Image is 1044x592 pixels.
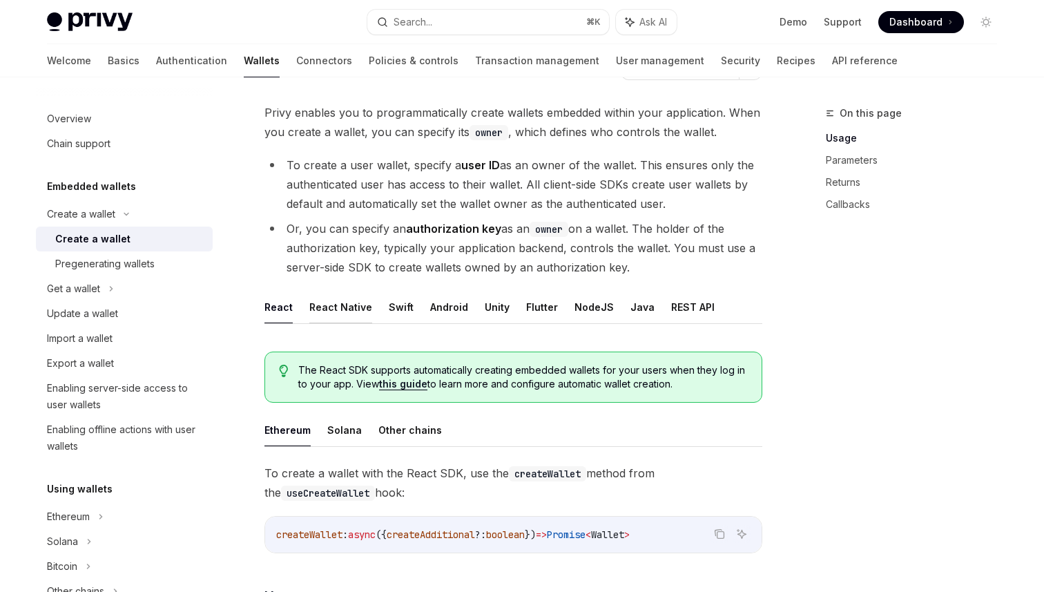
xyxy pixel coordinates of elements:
[624,528,630,541] span: >
[376,528,387,541] span: ({
[36,301,213,326] a: Update a wallet
[281,486,375,501] code: useCreateWallet
[47,206,115,222] div: Create a wallet
[616,44,704,77] a: User management
[525,528,536,541] span: })
[394,14,432,30] div: Search...
[630,291,655,323] button: Java
[47,421,204,455] div: Enabling offline actions with user wallets
[47,330,113,347] div: Import a wallet
[279,365,289,377] svg: Tip
[616,10,677,35] button: Ask AI
[36,251,213,276] a: Pregenerating wallets
[530,222,568,237] code: owner
[264,414,311,446] button: Ethereum
[975,11,997,33] button: Toggle dark mode
[264,155,762,213] li: To create a user wallet, specify a as an owner of the wallet. This ensures only the authenticated...
[536,528,547,541] span: =>
[574,291,614,323] button: NodeJS
[878,11,964,33] a: Dashboard
[389,291,414,323] button: Swift
[47,44,91,77] a: Welcome
[470,125,508,140] code: owner
[47,12,133,32] img: light logo
[826,127,1008,149] a: Usage
[36,351,213,376] a: Export a wallet
[780,15,807,29] a: Demo
[733,525,751,543] button: Ask AI
[586,17,601,28] span: ⌘ K
[36,376,213,417] a: Enabling server-side access to user wallets
[379,378,427,390] a: this guide
[721,44,760,77] a: Security
[832,44,898,77] a: API reference
[826,149,1008,171] a: Parameters
[777,44,815,77] a: Recipes
[47,380,204,413] div: Enabling server-side access to user wallets
[485,291,510,323] button: Unity
[264,291,293,323] button: React
[671,291,715,323] button: REST API
[296,44,352,77] a: Connectors
[47,558,77,575] div: Bitcoin
[36,106,213,131] a: Overview
[475,44,599,77] a: Transaction management
[47,481,113,497] h5: Using wallets
[348,528,376,541] span: async
[36,417,213,459] a: Enabling offline actions with user wallets
[889,15,942,29] span: Dashboard
[55,231,130,247] div: Create a wallet
[509,466,586,481] code: createWallet
[264,219,762,277] li: Or, you can specify an as an on a wallet. The holder of the authorization key, typically your app...
[367,10,609,35] button: Search...⌘K
[309,291,372,323] button: React Native
[47,508,90,525] div: Ethereum
[824,15,862,29] a: Support
[430,291,468,323] button: Android
[586,528,591,541] span: <
[156,44,227,77] a: Authentication
[547,528,586,541] span: Promise
[826,193,1008,216] a: Callbacks
[826,171,1008,193] a: Returns
[486,528,525,541] span: boolean
[36,131,213,156] a: Chain support
[526,291,558,323] button: Flutter
[369,44,458,77] a: Policies & controls
[47,178,136,195] h5: Embedded wallets
[47,135,110,152] div: Chain support
[298,363,748,391] span: The React SDK supports automatically creating embedded wallets for your users when they log in to...
[342,528,348,541] span: :
[264,103,762,142] span: Privy enables you to programmatically create wallets embedded within your application. When you c...
[36,326,213,351] a: Import a wallet
[461,158,500,172] strong: user ID
[710,525,728,543] button: Copy the contents from the code block
[264,464,762,502] span: To create a wallet with the React SDK, use the method from the hook:
[47,280,100,297] div: Get a wallet
[47,355,114,372] div: Export a wallet
[244,44,280,77] a: Wallets
[591,528,624,541] span: Wallet
[47,533,78,550] div: Solana
[276,528,342,541] span: createWallet
[840,105,902,122] span: On this page
[36,227,213,251] a: Create a wallet
[55,256,155,272] div: Pregenerating wallets
[639,15,667,29] span: Ask AI
[406,222,501,236] strong: authorization key
[47,305,118,322] div: Update a wallet
[475,528,486,541] span: ?:
[327,414,362,446] button: Solana
[108,44,139,77] a: Basics
[47,111,91,127] div: Overview
[378,414,442,446] button: Other chains
[387,528,475,541] span: createAdditional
